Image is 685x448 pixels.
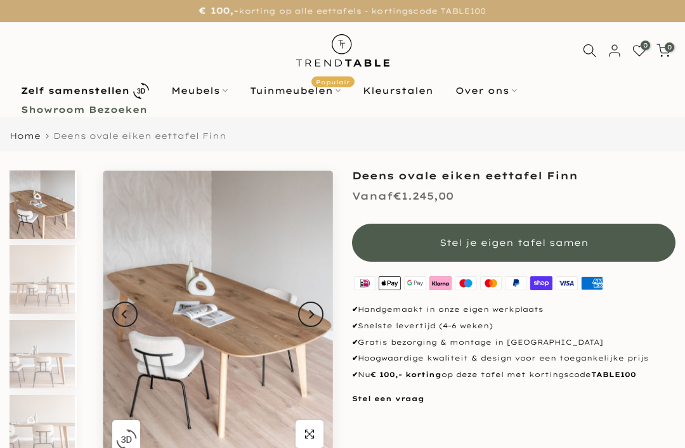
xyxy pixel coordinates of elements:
[10,320,75,388] img: eettafel deens ovaal eikenhout Finn zijkant
[641,41,650,50] span: 0
[10,132,41,140] a: Home
[632,44,646,58] a: 0
[352,305,358,314] strong: ✔
[352,394,424,403] a: Stel een vraag
[10,102,158,117] a: Showroom Bezoeken
[377,274,403,291] img: apple pay
[656,44,670,58] a: 0
[453,274,478,291] img: maestro
[478,274,504,291] img: master
[665,42,674,52] span: 0
[160,83,238,98] a: Meubels
[352,187,453,205] div: €1.245,00
[16,3,669,19] p: korting op alle eettafels - kortingscode TABLE100
[352,321,358,330] strong: ✔
[199,5,239,16] strong: € 100,-
[238,83,351,98] a: TuinmeubelenPopulair
[1,383,65,447] iframe: toggle-frame
[370,370,441,379] strong: € 100,- korting
[352,370,358,379] strong: ✔
[298,302,323,327] button: Next
[10,80,160,102] a: Zelf samenstellen
[352,338,358,347] strong: ✔
[287,22,398,79] img: trend-table
[352,170,675,181] h1: Deens ovale eiken eettafel Finn
[504,274,529,291] img: paypal
[352,304,675,316] p: Handgemaakt in onze eigen werkplaats
[352,274,377,291] img: ideal
[21,105,147,114] b: Showroom Bezoeken
[352,369,675,381] p: Nu op deze tafel met kortingscode
[403,274,428,291] img: google pay
[112,302,138,327] button: Previous
[579,274,604,291] img: american express
[10,245,75,314] img: eettafel deens ovaal eikenhout Finn voorkant
[352,337,675,349] p: Gratis bezorging & montage in [GEOGRAPHIC_DATA]
[591,370,636,379] strong: TABLE100
[554,274,580,291] img: visa
[10,170,75,239] img: eettafel deens ovaal eikenhout Finn
[352,189,393,202] span: Vanaf
[352,321,675,332] p: Snelste levertijd (4-6 weken)
[352,353,675,364] p: Hoogwaardige kwaliteit & design voor een toegankelijke prijs
[311,77,355,87] span: Populair
[53,131,226,141] span: Deens ovale eiken eettafel Finn
[352,354,358,362] strong: ✔
[352,224,675,262] button: Stel je eigen tafel samen
[440,237,589,248] span: Stel je eigen tafel samen
[427,274,453,291] img: klarna
[21,86,129,95] b: Zelf samenstellen
[444,83,528,98] a: Over ons
[529,274,554,291] img: shopify pay
[351,83,444,98] a: Kleurstalen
